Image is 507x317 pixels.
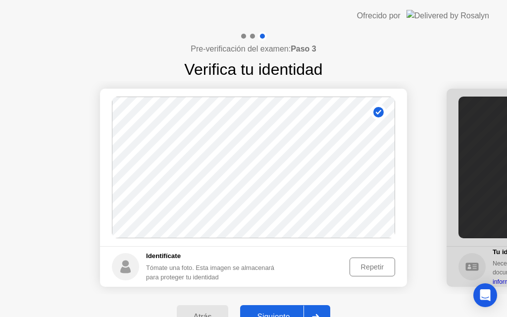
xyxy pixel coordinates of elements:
[291,45,316,53] b: Paso 3
[353,263,392,271] div: Repetir
[184,57,322,81] h1: Verifica tu identidad
[406,10,489,21] img: Delivered by Rosalyn
[146,251,278,261] h5: Identifícate
[350,258,395,276] button: Repetir
[473,283,497,307] div: Open Intercom Messenger
[191,43,316,55] h4: Pre-verificación del examen:
[357,10,401,22] div: Ofrecido por
[146,263,278,282] div: Tómate una foto. Esta imagen se almacenará para proteger tu identidad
